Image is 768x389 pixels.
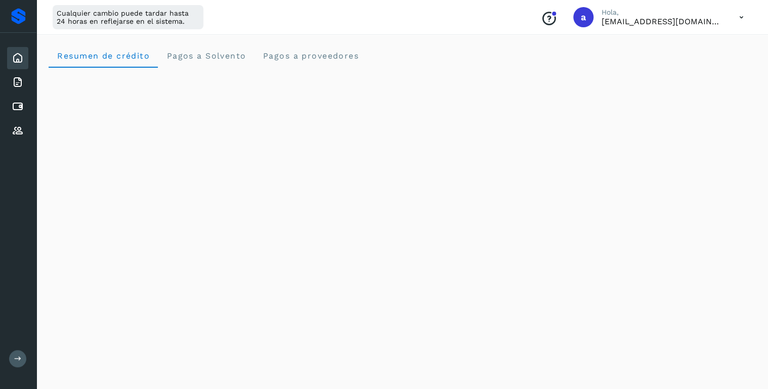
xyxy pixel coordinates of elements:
div: Cuentas por pagar [7,95,28,118]
p: Hola, [602,8,723,17]
div: Inicio [7,47,28,69]
span: Pagos a proveedores [262,51,359,61]
div: Proveedores [7,120,28,142]
div: Facturas [7,71,28,93]
span: Resumen de crédito [57,51,150,61]
p: antoniovillagomezmtz@gmail.com [602,17,723,26]
span: Pagos a Solvento [166,51,246,61]
div: Cualquier cambio puede tardar hasta 24 horas en reflejarse en el sistema. [53,5,203,29]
